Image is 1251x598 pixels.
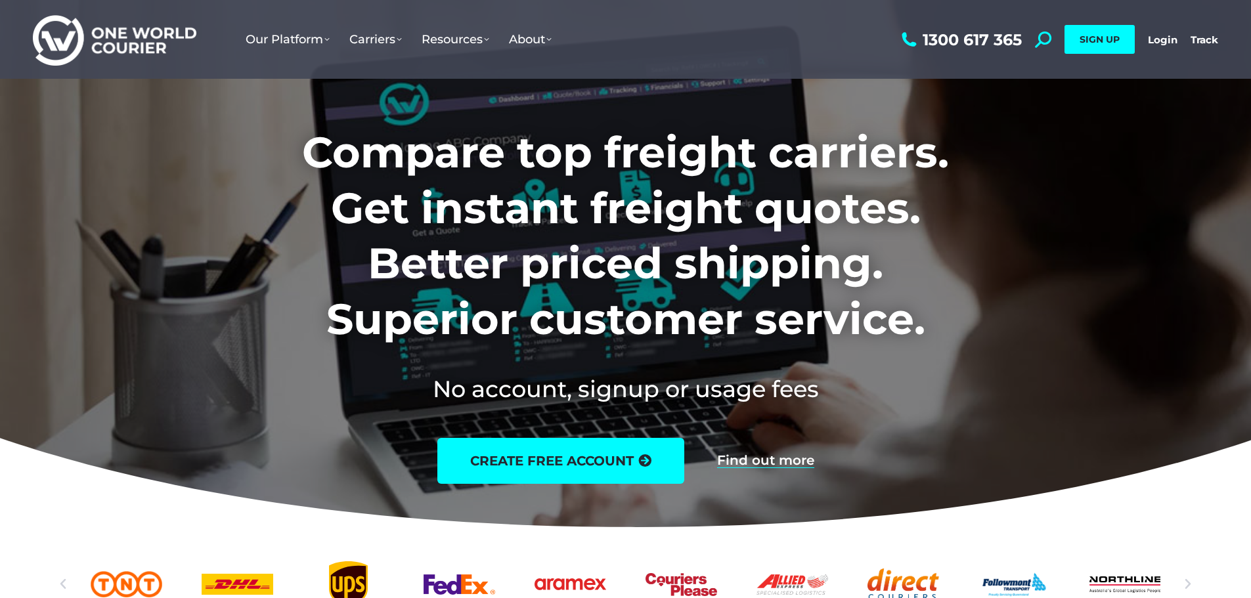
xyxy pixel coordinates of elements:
img: One World Courier [33,13,196,66]
a: create free account [437,438,684,484]
a: 1300 617 365 [898,32,1022,48]
span: Our Platform [246,32,330,47]
span: About [509,32,552,47]
a: Carriers [340,19,412,60]
span: Resources [422,32,489,47]
a: Resources [412,19,499,60]
a: Track [1191,33,1218,46]
h2: No account, signup or usage fees [215,373,1036,405]
h1: Compare top freight carriers. Get instant freight quotes. Better priced shipping. Superior custom... [215,125,1036,347]
span: Carriers [349,32,402,47]
a: Login [1148,33,1177,46]
a: Find out more [717,454,814,468]
a: About [499,19,561,60]
a: SIGN UP [1064,25,1135,54]
span: SIGN UP [1080,33,1120,45]
a: Our Platform [236,19,340,60]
